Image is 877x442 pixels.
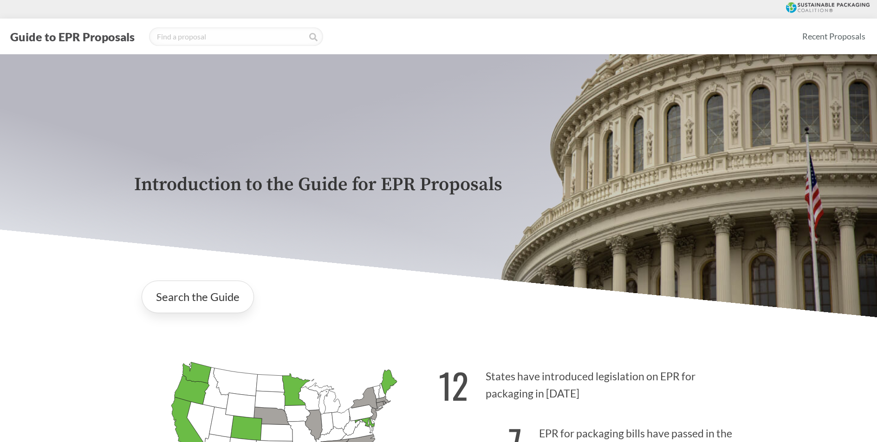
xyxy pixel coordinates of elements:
[149,27,323,46] input: Find a proposal
[439,359,468,411] strong: 12
[134,174,743,195] p: Introduction to the Guide for EPR Proposals
[439,354,743,411] p: States have introduced legislation on EPR for packaging in [DATE]
[7,29,137,44] button: Guide to EPR Proposals
[142,281,254,313] a: Search the Guide
[798,26,870,47] a: Recent Proposals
